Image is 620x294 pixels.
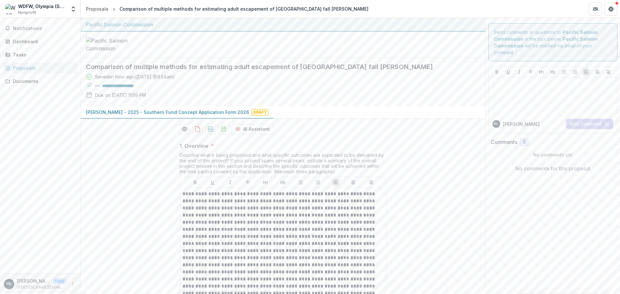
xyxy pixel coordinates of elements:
[13,78,73,85] div: Documents
[367,178,375,186] button: Align Right
[244,178,252,186] button: Strike
[297,178,305,186] button: Bullet List
[86,21,480,28] div: Pacific Salmon Commission
[604,68,612,76] button: Align Right
[504,68,512,76] button: Underline
[17,278,50,284] p: [PERSON_NAME]
[494,122,499,126] div: Marisa Litz
[503,121,540,127] p: [PERSON_NAME]
[13,65,73,71] div: Proposals
[604,3,617,15] button: Get Help
[314,178,322,186] button: Ordered List
[3,49,78,60] a: Tasks
[13,26,75,31] span: Notifications
[18,10,36,15] span: Nonprofit
[349,178,357,186] button: Align Center
[83,4,371,14] nav: breadcrumb
[209,178,216,186] button: Underline
[86,109,249,116] p: [PERSON_NAME] - 2025 - Southern Fund Concept Application Form 2026
[13,51,73,58] div: Tasks
[6,282,12,286] div: Marisa Litz
[589,3,602,15] button: Partners
[515,68,523,76] button: Italicize
[69,3,78,15] button: Open entity switcher
[571,68,579,76] button: Ordered List
[566,119,613,129] button: Add Comment
[53,278,66,284] p: User
[86,37,150,52] img: Pacific Salmon Commission
[69,280,77,288] button: More
[86,63,470,71] h2: Comparison of multiple methods for estimating adult escapement of [GEOGRAPHIC_DATA] fall [PERSON_...
[86,5,108,12] div: Proposals
[95,92,146,98] p: Due on [DATE] 11:59 PM
[95,73,175,80] div: Saved an hour ago ( [DATE] @ 9:54am )
[491,151,615,158] p: No comments yet
[5,4,15,14] img: WDFW, Olympia (Science Division)
[119,5,368,12] div: Comparison of multiple methods for estimating adult escapement of [GEOGRAPHIC_DATA] fall [PERSON_...
[180,142,208,150] p: 1. Overview
[83,4,111,14] a: Proposals
[205,124,216,134] button: download-proposal
[582,68,590,76] button: Align Left
[17,284,66,290] p: [PERSON_NAME][EMAIL_ADDRESS][PERSON_NAME][DOMAIN_NAME]
[180,124,190,134] button: Preview 79ea15b1-556f-4d99-adfb-d0f1c7c7513a-0.pdf
[523,140,526,145] span: 0
[262,178,269,186] button: Heading 1
[332,178,340,186] button: Align Left
[491,139,517,145] h2: Comments
[594,68,601,76] button: Align Center
[191,178,199,186] button: Bold
[3,76,78,86] a: Documents
[3,23,78,34] button: Notifications
[180,152,386,177] div: Describe what is being proposed and what specific outcomes are expected to be delivered by the en...
[279,178,287,186] button: Heading 2
[231,124,274,134] button: AI Assistant
[527,68,534,76] button: Strike
[538,68,545,76] button: Heading 1
[493,68,501,76] button: Bold
[18,3,66,10] div: WDFW, Olympia (Science Division)
[3,63,78,73] a: Proposals
[226,178,234,186] button: Italicize
[218,124,229,134] button: download-proposal
[549,68,557,76] button: Heading 2
[3,36,78,47] a: Dashboard
[13,38,73,45] div: Dashboard
[252,109,268,116] span: Draft
[95,84,100,88] p: 95 %
[488,23,618,61] div: Send comments or questions to in the box below. will be notified via email of your comment.
[192,124,203,134] button: download-proposal
[560,68,568,76] button: Bullet List
[515,165,590,172] p: No comments for this proposal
